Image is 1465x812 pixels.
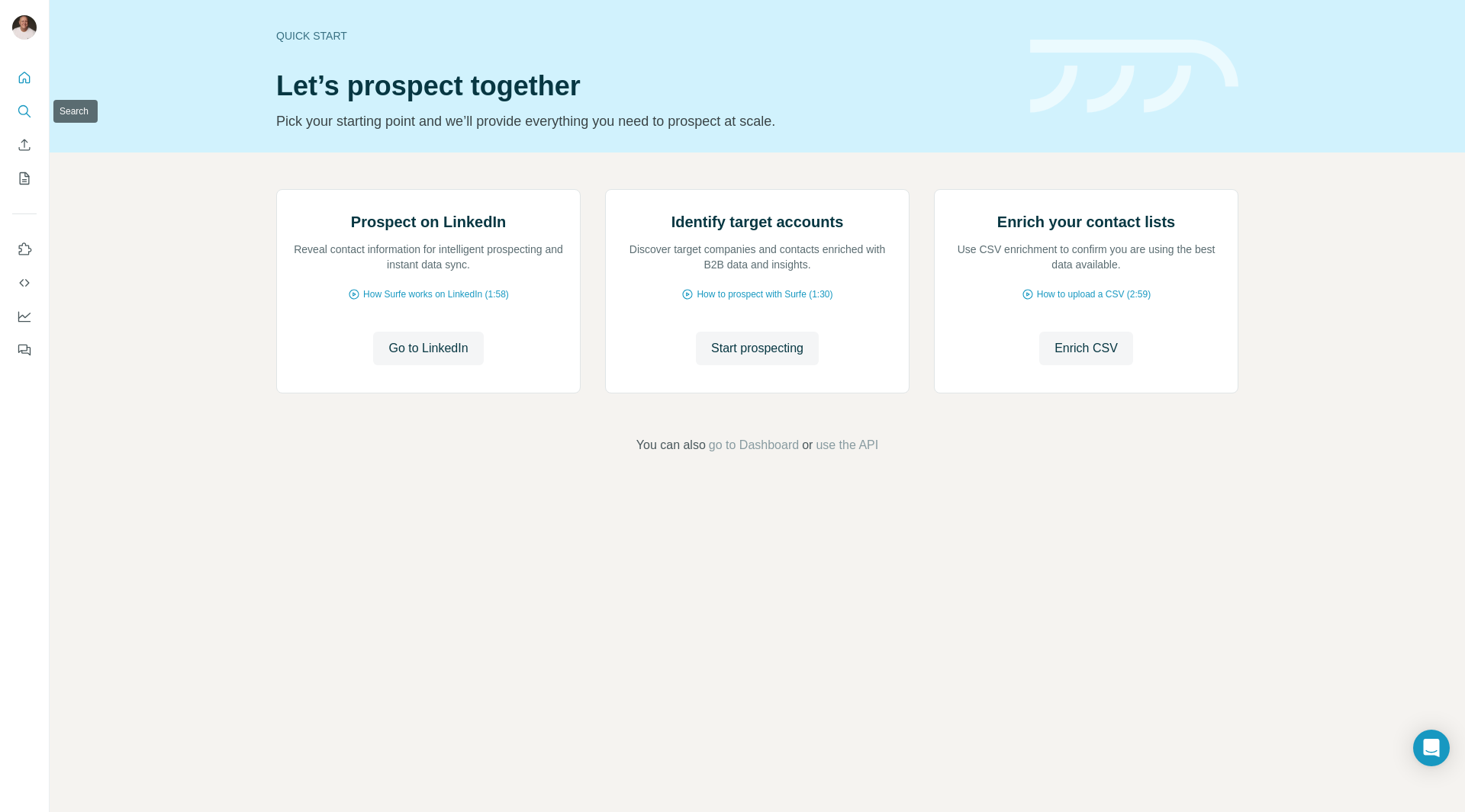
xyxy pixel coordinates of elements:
[671,211,844,233] h2: Identify target accounts
[802,436,813,454] span: or
[12,165,37,192] button: My lists
[276,28,1012,43] div: Quick start
[12,15,37,40] img: Avatar
[711,339,803,358] span: Start prospecting
[351,211,506,233] h2: Prospect on LinkedIn
[1037,287,1151,301] span: How to upload a CSV (2:59)
[696,332,819,365] button: Start prospecting
[816,436,878,454] button: use the API
[276,111,1012,132] p: Pick your starting point and we’ll provide everything you need to prospect at scale.
[373,332,483,365] button: Go to LinkedIn
[292,242,565,272] p: Reveal contact information for intelligent prospecting and instant data sync.
[709,436,799,454] button: go to Dashboard
[1054,339,1118,358] span: Enrich CSV
[1413,730,1450,766] div: Open Intercom Messenger
[12,303,37,330] button: Dashboard
[636,436,706,454] span: You can also
[12,131,37,159] button: Enrich CSV
[697,287,832,301] span: How to prospect with Surfe (1:30)
[388,339,468,358] span: Go to LinkedIn
[997,211,1175,233] h2: Enrich your contact lists
[12,269,37,297] button: Use Surfe API
[950,242,1222,272] p: Use CSV enrichment to confirm you are using the best data available.
[363,287,509,301] span: How Surfe works on LinkedIn (1:58)
[1030,40,1238,114] img: banner
[276,71,1012,101] h1: Let’s prospect together
[621,242,893,272] p: Discover target companies and contacts enriched with B2B data and insights.
[12,336,37,364] button: Feedback
[12,64,37,91] button: Quick start
[12,236,37,263] button: Use Surfe on LinkedIn
[12,98,37,125] button: Search
[1039,332,1133,365] button: Enrich CSV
